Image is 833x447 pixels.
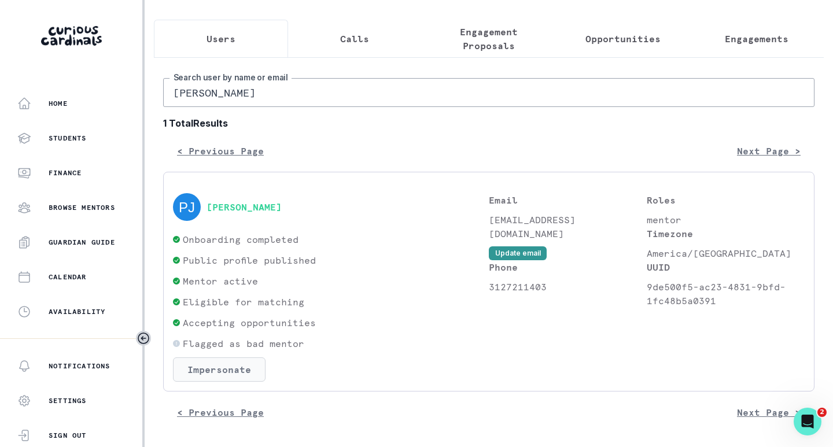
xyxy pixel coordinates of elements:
img: svg [173,193,201,221]
iframe: Intercom live chat [794,408,821,435]
p: Home [49,99,68,108]
p: Flagged as bad mentor [183,337,304,350]
p: Settings [49,396,87,405]
p: Browse Mentors [49,203,115,212]
p: 3127211403 [489,280,647,294]
button: Toggle sidebar [136,331,151,346]
button: < Previous Page [163,401,278,424]
img: Curious Cardinals Logo [41,26,102,46]
p: Users [207,32,235,46]
span: 2 [817,408,827,417]
p: Finance [49,168,82,178]
button: Next Page > [723,401,814,424]
p: Phone [489,260,647,274]
p: 9de500f5-ac23-4831-9bfd-1fc48b5a0391 [647,280,805,308]
p: Guardian Guide [49,238,115,247]
p: Engagement Proposals [432,25,546,53]
button: < Previous Page [163,139,278,162]
p: Notifications [49,361,110,371]
p: [EMAIL_ADDRESS][DOMAIN_NAME] [489,213,647,241]
button: Impersonate [173,357,266,382]
p: Calendar [49,272,87,282]
p: Students [49,134,87,143]
p: Mentor active [183,274,258,288]
p: Timezone [647,227,805,241]
p: Onboarding completed [183,232,298,246]
p: Sign Out [49,431,87,440]
p: Roles [647,193,805,207]
p: Public profile published [183,253,316,267]
b: 1 Total Results [163,116,814,130]
p: Calls [340,32,369,46]
button: [PERSON_NAME] [207,201,282,213]
p: America/[GEOGRAPHIC_DATA] [647,246,805,260]
p: Opportunities [585,32,661,46]
p: Eligible for matching [183,295,304,309]
p: UUID [647,260,805,274]
p: mentor [647,213,805,227]
p: Accepting opportunities [183,316,316,330]
button: Next Page > [723,139,814,162]
p: Availability [49,307,105,316]
p: Engagements [725,32,788,46]
p: Email [489,193,647,207]
button: Update email [489,246,547,260]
